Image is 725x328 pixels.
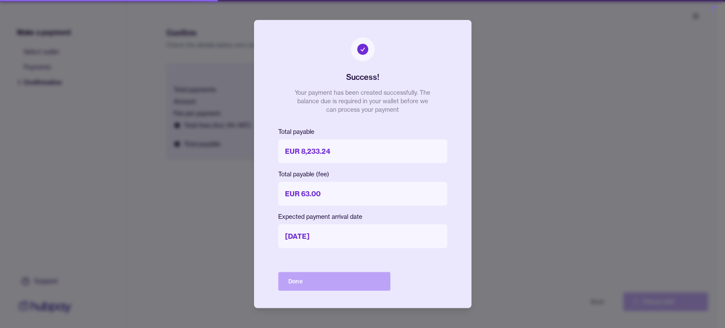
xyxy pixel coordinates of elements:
[278,139,447,163] p: EUR 8,233.24
[278,212,447,221] p: Expected payment arrival date
[278,224,447,248] p: [DATE]
[278,127,447,136] p: Total payable
[346,71,379,83] h2: Success!
[278,170,447,178] p: Total payable (fee)
[295,88,431,114] p: Your payment has been created successfully. The balance due is required in your wallet before we ...
[278,182,447,206] p: EUR 63.00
